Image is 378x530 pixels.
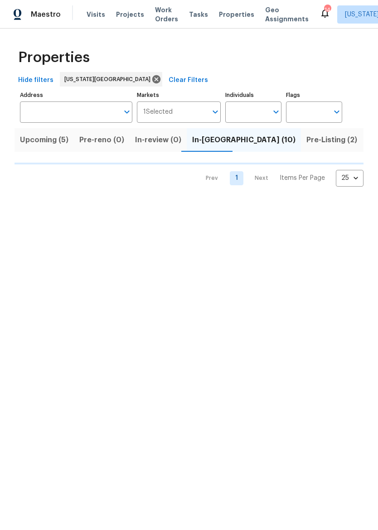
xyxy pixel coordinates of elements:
[15,72,57,89] button: Hide filters
[324,5,330,14] div: 14
[143,108,173,116] span: 1 Selected
[116,10,144,19] span: Projects
[209,106,222,118] button: Open
[155,5,178,24] span: Work Orders
[87,10,105,19] span: Visits
[20,92,132,98] label: Address
[18,75,53,86] span: Hide filters
[20,134,68,146] span: Upcoming (5)
[121,106,133,118] button: Open
[270,106,282,118] button: Open
[286,92,342,98] label: Flags
[219,10,254,19] span: Properties
[336,166,363,190] div: 25
[192,134,296,146] span: In-[GEOGRAPHIC_DATA] (10)
[280,173,325,183] p: Items Per Page
[137,92,221,98] label: Markets
[18,53,90,62] span: Properties
[165,72,212,89] button: Clear Filters
[169,75,208,86] span: Clear Filters
[330,106,343,118] button: Open
[225,92,281,98] label: Individuals
[189,11,208,18] span: Tasks
[60,72,162,87] div: [US_STATE][GEOGRAPHIC_DATA]
[135,134,181,146] span: In-review (0)
[265,5,309,24] span: Geo Assignments
[79,134,124,146] span: Pre-reno (0)
[197,170,363,187] nav: Pagination Navigation
[64,75,154,84] span: [US_STATE][GEOGRAPHIC_DATA]
[306,134,357,146] span: Pre-Listing (2)
[31,10,61,19] span: Maestro
[230,171,243,185] a: Goto page 1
